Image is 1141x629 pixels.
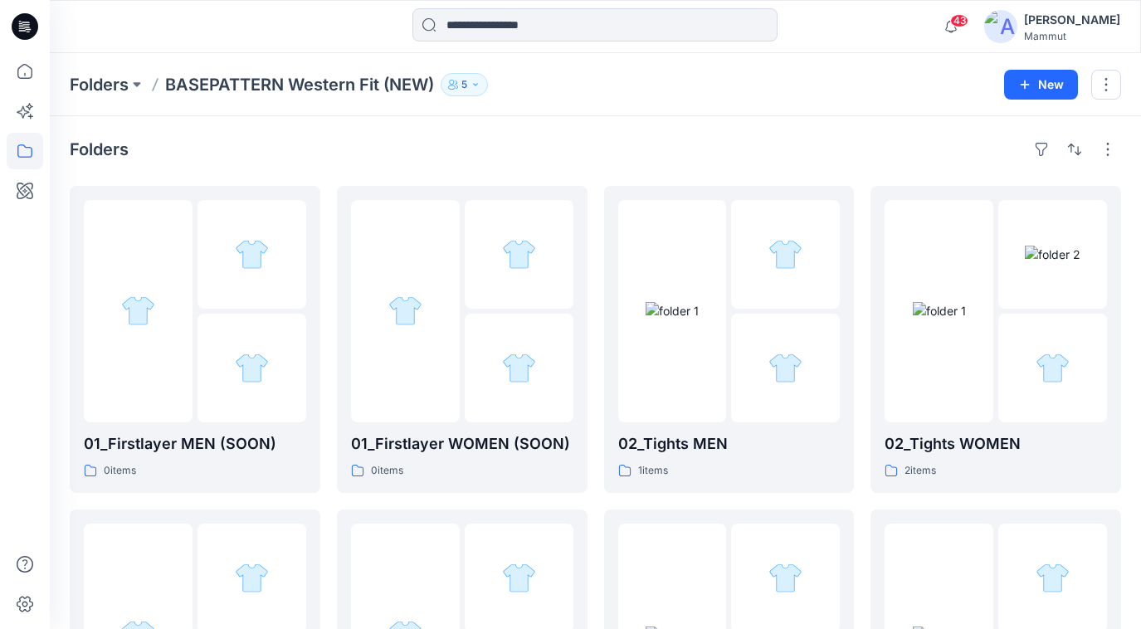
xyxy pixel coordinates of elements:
[1025,246,1080,263] img: folder 2
[461,76,467,94] p: 5
[502,561,536,595] img: folder 2
[768,351,802,385] img: folder 3
[104,462,136,480] p: 0 items
[905,462,936,480] p: 2 items
[1004,70,1078,100] button: New
[121,294,155,328] img: folder 1
[1036,351,1070,385] img: folder 3
[84,432,306,456] p: 01_Firstlayer MEN (SOON)
[913,302,966,319] img: folder 1
[371,462,403,480] p: 0 items
[618,432,841,456] p: 02_Tights MEN
[70,139,129,159] h4: Folders
[768,561,802,595] img: folder 2
[337,186,588,493] a: folder 1folder 2folder 301_Firstlayer WOMEN (SOON)0items
[502,351,536,385] img: folder 3
[1024,10,1120,30] div: [PERSON_NAME]
[768,237,802,271] img: folder 2
[1024,30,1120,42] div: Mammut
[604,186,855,493] a: folder 1folder 2folder 302_Tights MEN1items
[351,432,573,456] p: 01_Firstlayer WOMEN (SOON)
[235,351,269,385] img: folder 3
[70,73,129,96] a: Folders
[165,73,434,96] p: BASEPATTERN Western Fit (NEW)
[646,302,699,319] img: folder 1
[638,462,668,480] p: 1 items
[441,73,488,96] button: 5
[388,294,422,328] img: folder 1
[1036,561,1070,595] img: folder 2
[235,561,269,595] img: folder 2
[870,186,1121,493] a: folder 1folder 2folder 302_Tights WOMEN2items
[885,432,1107,456] p: 02_Tights WOMEN
[235,237,269,271] img: folder 2
[502,237,536,271] img: folder 2
[950,14,968,27] span: 43
[984,10,1017,43] img: avatar
[70,186,320,493] a: folder 1folder 2folder 301_Firstlayer MEN (SOON)0items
